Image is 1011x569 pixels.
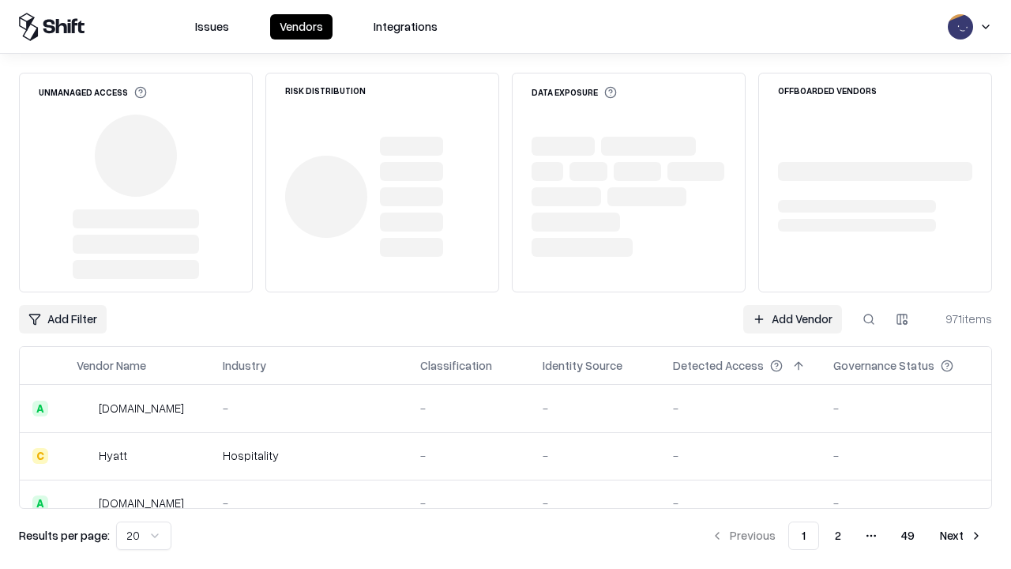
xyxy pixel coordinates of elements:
div: Industry [223,357,266,374]
div: Data Exposure [532,86,617,99]
div: Identity Source [543,357,622,374]
nav: pagination [701,522,992,550]
div: Unmanaged Access [39,86,147,99]
button: 49 [889,522,927,550]
button: 2 [822,522,854,550]
div: - [673,447,808,464]
div: - [833,495,979,511]
img: intrado.com [77,401,92,416]
div: - [673,495,808,511]
div: Vendor Name [77,357,146,374]
div: A [32,496,48,511]
div: - [833,447,979,464]
img: Hyatt [77,448,92,464]
div: 971 items [929,311,992,327]
div: - [420,400,517,416]
button: Issues [186,14,239,40]
div: - [223,495,395,511]
p: Results per page: [19,527,110,544]
button: Integrations [364,14,447,40]
div: Offboarded Vendors [778,86,877,95]
div: - [420,447,517,464]
button: 1 [788,522,819,550]
div: - [543,447,648,464]
div: A [32,401,48,416]
a: Add Vendor [743,305,842,333]
div: - [673,400,808,416]
button: Next [930,522,992,550]
div: C [32,448,48,464]
div: Governance Status [833,357,934,374]
img: primesec.co.il [77,496,92,511]
div: Detected Access [673,357,764,374]
button: Vendors [270,14,333,40]
button: Add Filter [19,305,107,333]
div: [DOMAIN_NAME] [99,400,184,416]
div: - [833,400,979,416]
div: - [223,400,395,416]
div: Hospitality [223,447,395,464]
div: - [543,400,648,416]
div: Risk Distribution [285,86,366,95]
div: [DOMAIN_NAME] [99,495,184,511]
div: Classification [420,357,492,374]
div: - [543,495,648,511]
div: Hyatt [99,447,127,464]
div: - [420,495,517,511]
